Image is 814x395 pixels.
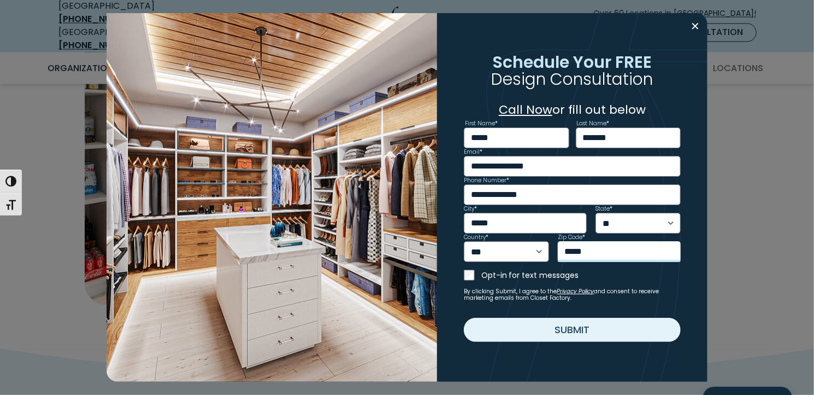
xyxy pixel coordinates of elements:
[464,178,509,183] label: Phone Number
[464,149,482,155] label: Email
[464,101,681,119] p: or fill out below
[557,287,594,295] a: Privacy Policy
[481,270,681,281] label: Opt-in for text messages
[558,235,585,240] label: Zip Code
[107,13,437,382] img: Walk in closet with island
[577,121,610,126] label: Last Name
[493,50,652,73] span: Schedule Your FREE
[464,235,488,240] label: Country
[464,206,477,212] label: City
[464,288,681,301] small: By clicking Submit, I agree to the and consent to receive marketing emails from Closet Factory.
[687,18,703,35] button: Close modal
[464,318,681,342] button: Submit
[499,101,552,118] a: Call Now
[595,206,612,212] label: State
[492,67,653,91] span: Design Consultation
[465,121,498,126] label: First Name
